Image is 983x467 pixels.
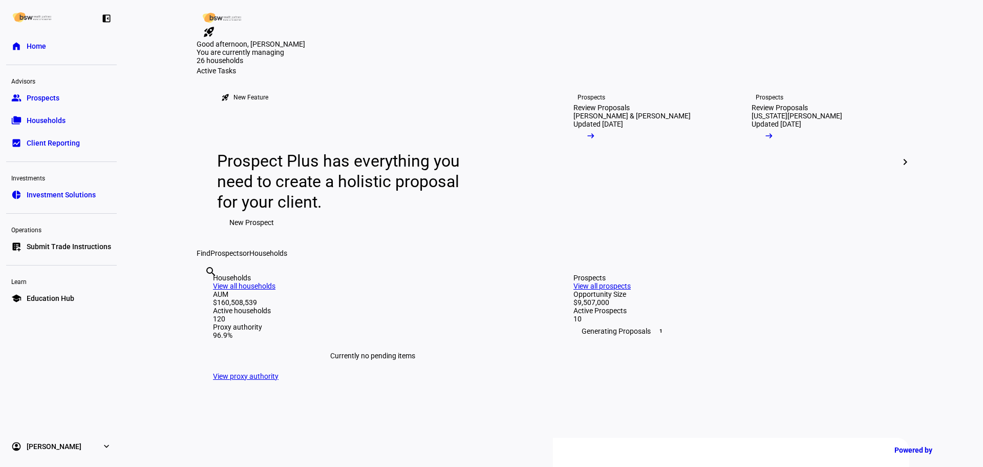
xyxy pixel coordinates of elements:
div: [PERSON_NAME] & [PERSON_NAME] [573,112,691,120]
span: Households [27,115,66,126]
div: Learn [6,274,117,288]
span: You are currently managing [197,48,284,56]
div: Prospects [578,93,605,101]
span: [PERSON_NAME] [27,441,81,452]
div: Review Proposals [573,104,630,112]
span: Prospects [210,249,243,257]
div: $9,507,000 [573,298,893,307]
div: Updated [DATE] [573,120,623,128]
a: pie_chartInvestment Solutions [6,185,117,205]
mat-icon: arrow_right_alt [586,131,596,141]
span: Households [249,249,287,257]
div: Opportunity Size [573,290,893,298]
a: ProspectsReview Proposals[PERSON_NAME] & [PERSON_NAME]Updated [DATE] [557,75,727,249]
span: Submit Trade Instructions [27,241,111,252]
div: Advisors [6,73,117,88]
a: Powered by [889,440,968,459]
span: Home [27,41,46,51]
a: homeHome [6,36,117,56]
span: New Prospect [229,212,274,233]
div: Active households [213,307,532,315]
eth-mat-symbol: left_panel_close [101,13,112,24]
mat-icon: chevron_right [899,156,911,168]
span: 1 [657,327,665,335]
a: View proxy authority [213,372,279,380]
div: Investments [6,170,117,185]
a: View all households [213,282,275,290]
eth-mat-symbol: list_alt_add [11,241,22,252]
div: $160,508,539 [213,298,532,307]
div: Households [213,274,532,282]
div: Currently no pending items [213,339,532,372]
mat-icon: rocket_launch [221,93,229,101]
button: New Prospect [217,212,286,233]
eth-mat-symbol: school [11,293,22,303]
div: Review Proposals [752,104,808,112]
span: Education Hub [27,293,74,303]
div: 10 [573,315,893,323]
div: Find or [197,249,909,257]
div: Prospects [756,93,783,101]
div: Active Prospects [573,307,893,315]
mat-icon: search [205,266,217,278]
div: Active Tasks [197,67,909,75]
div: 96.9% [213,331,532,339]
eth-mat-symbol: expand_more [101,441,112,452]
div: Good afternoon, [PERSON_NAME] [197,40,909,48]
eth-mat-symbol: group [11,93,22,103]
mat-icon: rocket_launch [203,26,215,38]
div: New Feature [233,93,268,101]
a: bid_landscapeClient Reporting [6,133,117,153]
a: groupProspects [6,88,117,108]
div: Prospect Plus has everything you need to create a holistic proposal for your client. [217,151,469,212]
eth-mat-symbol: folder_copy [11,115,22,126]
div: Prospects [573,274,893,282]
a: View all prospects [573,282,631,290]
div: [US_STATE][PERSON_NAME] [752,112,842,120]
eth-mat-symbol: bid_landscape [11,138,22,148]
div: Updated [DATE] [752,120,801,128]
div: 26 households [197,56,299,67]
div: Operations [6,222,117,236]
a: folder_copyHouseholds [6,110,117,131]
span: Investment Solutions [27,190,96,200]
eth-mat-symbol: pie_chart [11,190,22,200]
div: 120 [213,315,532,323]
div: AUM [213,290,532,298]
eth-mat-symbol: account_circle [11,441,22,452]
div: Generating Proposals [573,323,893,339]
eth-mat-symbol: home [11,41,22,51]
input: Enter name of prospect or household [205,279,207,292]
div: Proxy authority [213,323,532,331]
mat-icon: arrow_right_alt [764,131,774,141]
span: Client Reporting [27,138,80,148]
a: ProspectsReview Proposals[US_STATE][PERSON_NAME]Updated [DATE] [735,75,905,249]
span: Prospects [27,93,59,103]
